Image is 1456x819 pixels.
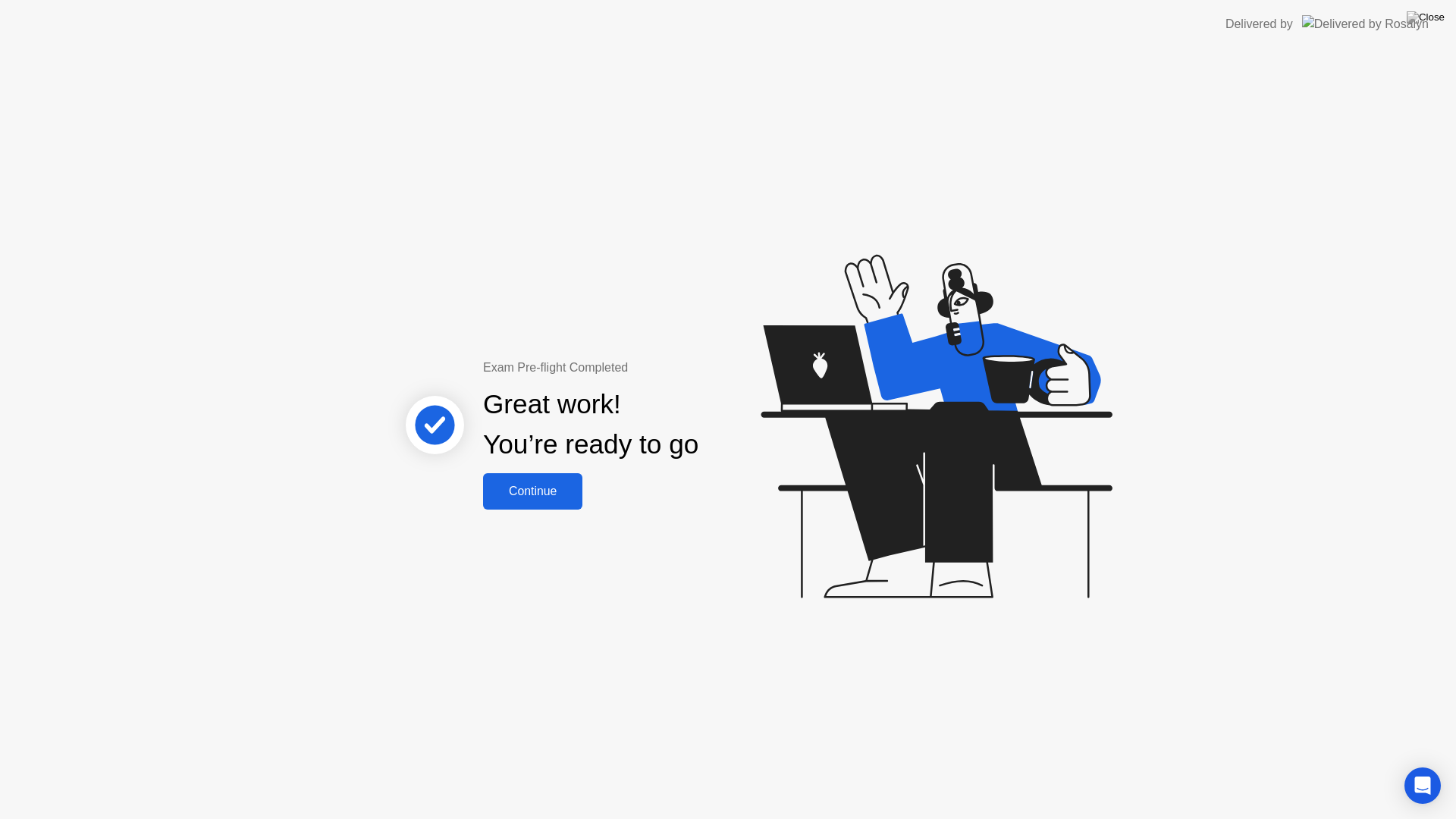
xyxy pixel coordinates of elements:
div: Exam Pre-flight Completed [483,359,796,377]
div: Open Intercom Messenger [1404,767,1441,804]
img: Close [1407,11,1445,24]
div: Continue [488,485,578,498]
img: Delivered by Rosalyn [1302,15,1429,33]
button: Continue [483,473,582,510]
div: Great work! You’re ready to go [483,384,698,465]
div: Delivered by [1225,15,1293,33]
